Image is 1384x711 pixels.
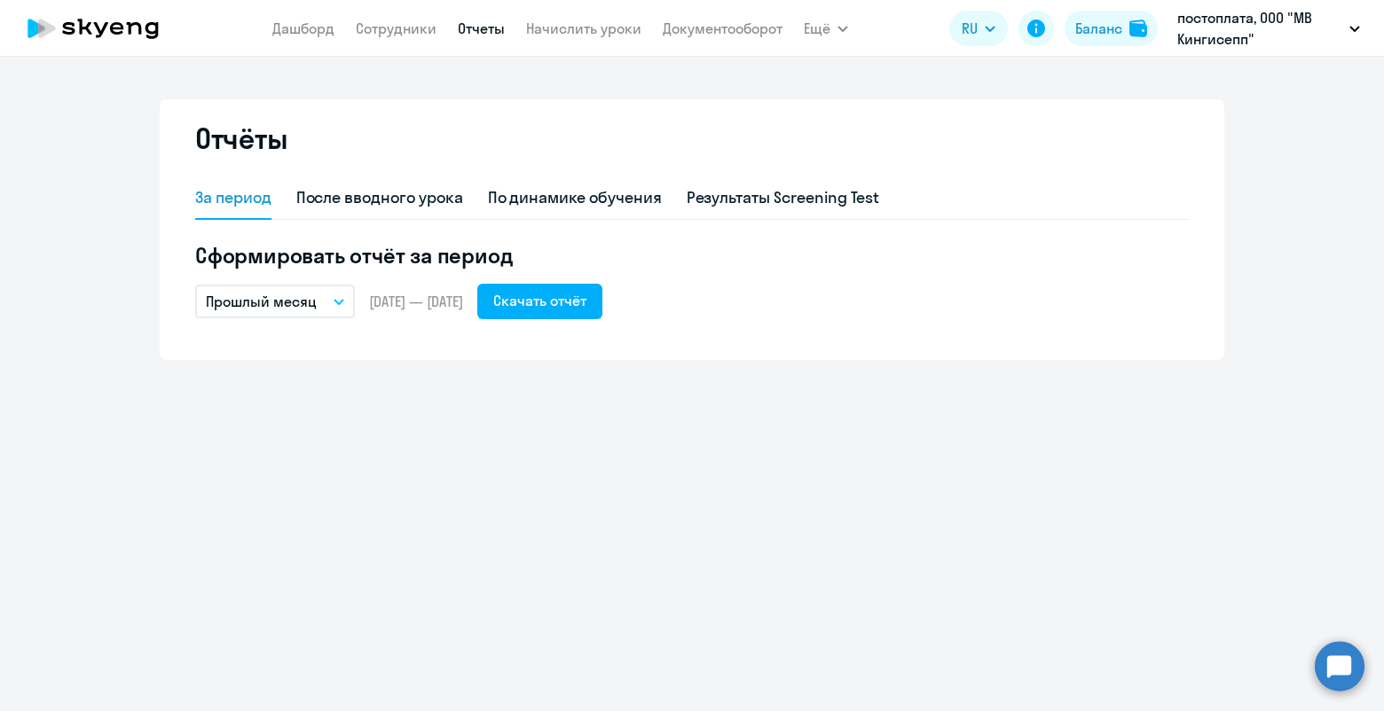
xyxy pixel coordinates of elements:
button: постоплата, ООО "МВ Кингисепп" [1168,7,1369,50]
a: Дашборд [272,20,334,37]
p: постоплата, ООО "МВ Кингисепп" [1177,7,1342,50]
a: Сотрудники [356,20,436,37]
div: Скачать отчёт [493,290,586,311]
h5: Сформировать отчёт за период [195,241,1189,270]
div: После вводного урока [296,186,463,209]
a: Начислить уроки [526,20,641,37]
button: Скачать отчёт [477,284,602,319]
button: Прошлый месяц [195,285,355,318]
button: RU [949,11,1008,46]
span: [DATE] — [DATE] [369,292,463,311]
span: RU [962,18,978,39]
a: Отчеты [458,20,505,37]
button: Ещё [804,11,848,46]
p: Прошлый месяц [206,291,317,312]
div: По динамике обучения [488,186,662,209]
button: Балансbalance [1065,11,1158,46]
span: Ещё [804,18,830,39]
div: Результаты Screening Test [687,186,880,209]
div: За период [195,186,271,209]
h2: Отчёты [195,121,287,156]
a: Документооборот [663,20,782,37]
img: balance [1129,20,1147,37]
div: Баланс [1075,18,1122,39]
